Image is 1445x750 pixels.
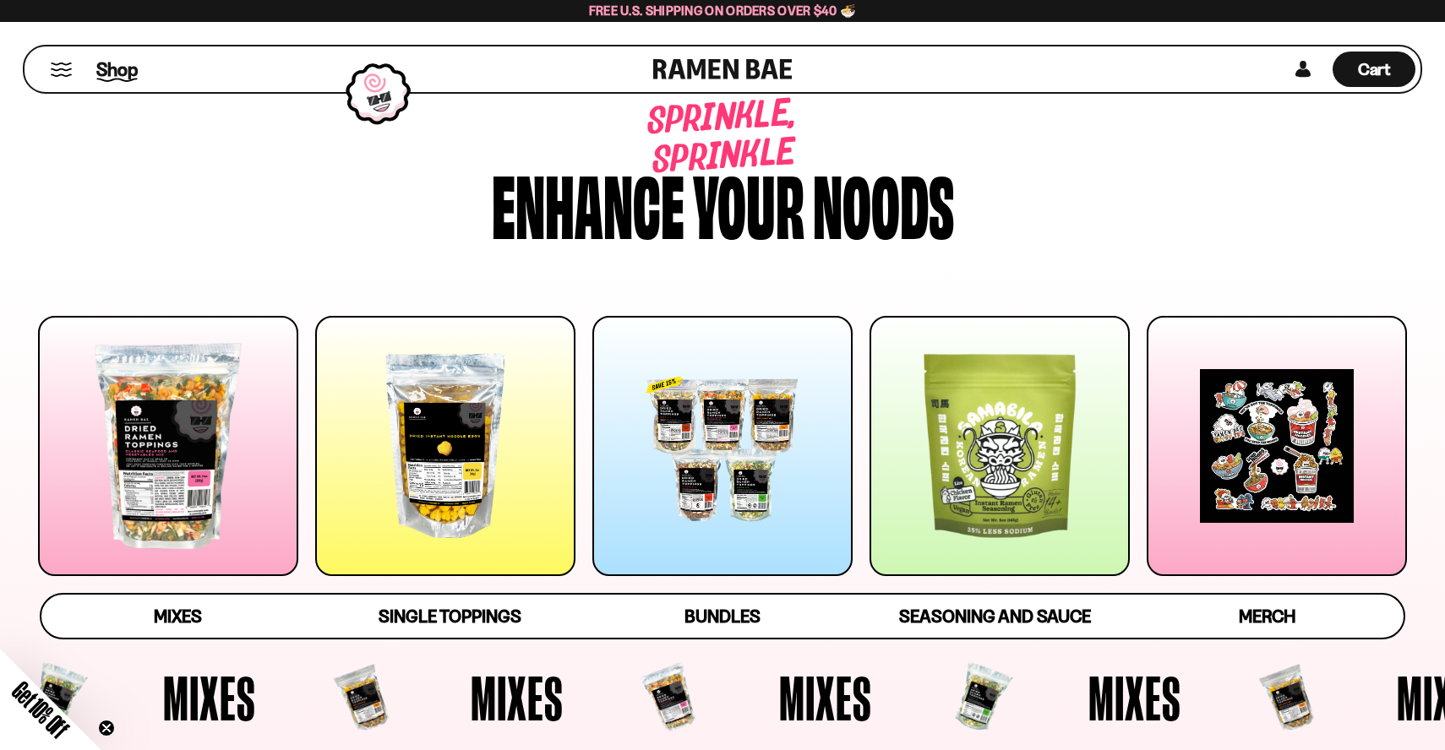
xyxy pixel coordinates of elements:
span: Get 10% Off [8,677,74,742]
div: noods [813,162,954,242]
span: Bundles [684,606,761,627]
span: Mixes [1088,666,1181,729]
a: Cart [1333,46,1415,92]
a: Bundles [586,595,859,638]
div: your [693,162,804,242]
span: Shop [96,57,138,82]
a: Shop [96,50,138,89]
span: Mixes [779,666,872,729]
div: Enhance [492,162,684,242]
span: Mixes [154,606,202,627]
span: Cart [1358,59,1391,79]
span: Mixes [163,666,256,729]
button: Mobile Menu Trigger [50,62,73,77]
span: Seasoning and Sauce [899,606,1091,627]
a: Single Toppings [314,595,586,638]
span: Single Toppings [379,606,521,627]
a: Seasoning and Sauce [859,595,1131,638]
span: Free U.S. Shipping on Orders over $40 🍜 [589,3,857,19]
a: Mixes [41,595,314,638]
a: Merch [1131,595,1404,638]
span: Mixes [471,666,564,729]
button: Close teaser [98,720,115,736]
span: Merch [1239,606,1295,627]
